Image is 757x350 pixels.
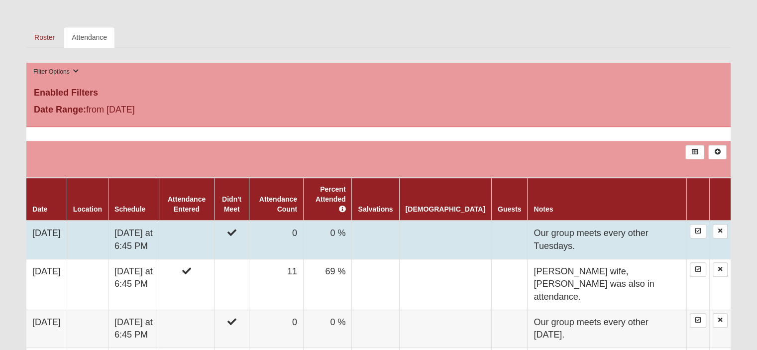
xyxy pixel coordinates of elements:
[316,185,346,213] a: Percent Attended
[713,313,728,328] a: Delete
[26,310,67,348] td: [DATE]
[30,67,82,77] button: Filter Options
[352,178,399,221] th: Salvations
[73,205,102,213] a: Location
[26,103,261,119] div: from [DATE]
[259,195,297,213] a: Attendance Count
[64,27,115,48] a: Attendance
[685,145,704,159] a: Export to Excel
[528,259,686,310] td: [PERSON_NAME] wife, [PERSON_NAME] was also in attendance.
[304,221,352,259] td: 0 %
[528,221,686,259] td: Our group meets every other Tuesdays.
[713,224,728,238] a: Delete
[491,178,527,221] th: Guests
[168,195,206,213] a: Attendance Entered
[26,221,67,259] td: [DATE]
[528,310,686,348] td: Our group meets every other [DATE].
[690,313,706,328] a: Enter Attendance
[713,262,728,277] a: Delete
[249,310,304,348] td: 0
[26,27,63,48] a: Roster
[304,259,352,310] td: 69 %
[304,310,352,348] td: 0 %
[249,221,304,259] td: 0
[34,88,723,99] h4: Enabled Filters
[114,205,145,213] a: Schedule
[34,103,86,117] label: Date Range:
[108,221,159,259] td: [DATE] at 6:45 PM
[534,205,553,213] a: Notes
[690,224,706,238] a: Enter Attendance
[32,205,47,213] a: Date
[108,259,159,310] td: [DATE] at 6:45 PM
[222,195,241,213] a: Didn't Meet
[708,145,727,159] a: Alt+N
[399,178,491,221] th: [DEMOGRAPHIC_DATA]
[249,259,304,310] td: 11
[26,259,67,310] td: [DATE]
[108,310,159,348] td: [DATE] at 6:45 PM
[690,262,706,277] a: Enter Attendance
